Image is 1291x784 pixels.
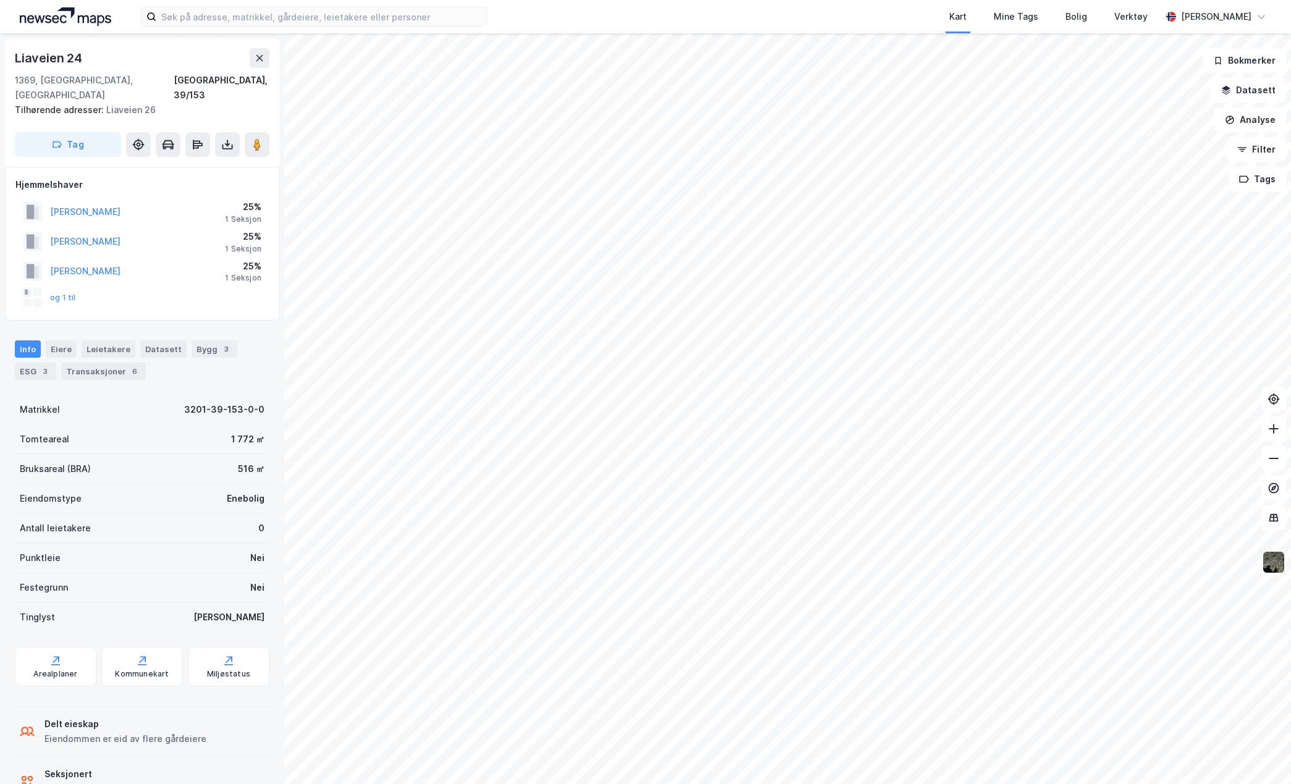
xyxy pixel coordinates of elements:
div: 1 772 ㎡ [231,432,265,447]
div: Kart [949,9,967,24]
div: Seksjonert [44,767,203,782]
div: Arealplaner [33,669,77,679]
div: Tomteareal [20,432,69,447]
div: Bolig [1065,9,1087,24]
button: Datasett [1211,78,1286,103]
div: Kommunekart [115,669,169,679]
div: Festegrunn [20,580,68,595]
div: 0 [258,521,265,536]
div: Miljøstatus [207,669,250,679]
div: Bruksareal (BRA) [20,462,91,476]
div: Mine Tags [994,9,1038,24]
div: 1 Seksjon [225,273,261,283]
div: 25% [225,259,261,274]
div: 516 ㎡ [238,462,265,476]
div: Bygg [192,340,237,358]
div: Leietakere [82,340,135,358]
button: Analyse [1214,107,1286,132]
div: Antall leietakere [20,521,91,536]
div: Matrikkel [20,402,60,417]
div: [GEOGRAPHIC_DATA], 39/153 [174,73,269,103]
div: 25% [225,229,261,244]
button: Tag [15,132,121,157]
span: Tilhørende adresser: [15,104,106,115]
div: [PERSON_NAME] [1181,9,1251,24]
div: Datasett [140,340,187,358]
button: Filter [1227,137,1286,162]
div: Nei [250,550,265,565]
div: Delt eieskap [44,717,206,731]
div: Liaveien 26 [15,103,260,117]
div: [PERSON_NAME] [193,610,265,625]
div: Eiendommen er eid av flere gårdeiere [44,731,206,746]
div: Liaveien 24 [15,48,85,68]
div: Nei [250,580,265,595]
button: Tags [1229,167,1286,192]
div: 3 [220,343,232,355]
img: 9k= [1262,550,1285,574]
div: Hjemmelshaver [15,177,269,192]
div: 3 [39,365,51,377]
div: Transaksjoner [61,363,146,380]
div: 1 Seksjon [225,214,261,224]
button: Bokmerker [1203,48,1286,73]
div: Tinglyst [20,610,55,625]
div: Info [15,340,41,358]
div: Eiendomstype [20,491,82,506]
div: ESG [15,363,56,380]
iframe: Chat Widget [1229,725,1291,784]
div: 1 Seksjon [225,244,261,254]
div: 3201-39-153-0-0 [184,402,265,417]
div: Kontrollprogram for chat [1229,725,1291,784]
div: Eiere [46,340,77,358]
div: 6 [129,365,141,377]
div: Punktleie [20,550,61,565]
input: Søk på adresse, matrikkel, gårdeiere, leietakere eller personer [156,7,486,26]
img: logo.a4113a55bc3d86da70a041830d287a7e.svg [20,7,111,26]
div: Verktøy [1114,9,1148,24]
div: 25% [225,200,261,214]
div: 1369, [GEOGRAPHIC_DATA], [GEOGRAPHIC_DATA] [15,73,174,103]
div: Enebolig [227,491,265,506]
